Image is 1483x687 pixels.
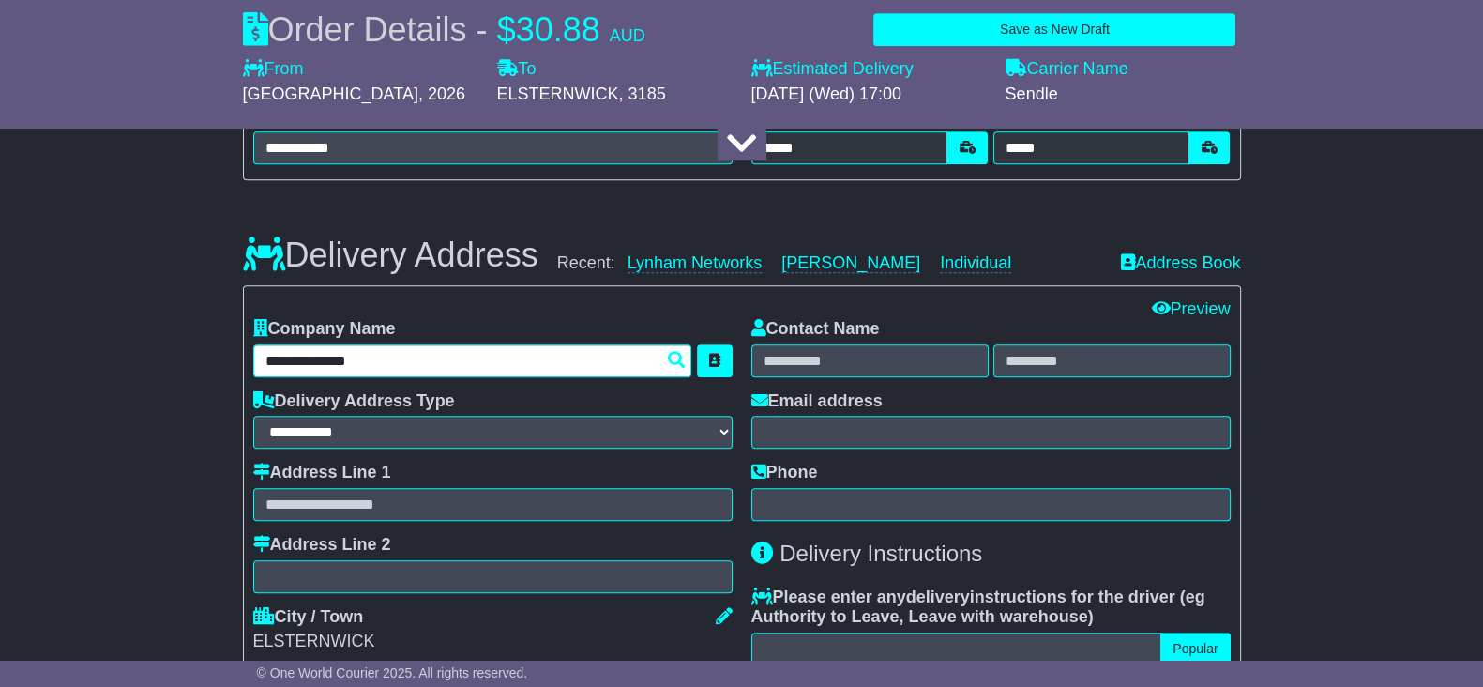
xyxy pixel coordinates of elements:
[1151,299,1230,318] a: Preview
[751,588,1205,627] span: eg Authority to Leave, Leave with warehouse
[253,319,396,340] label: Company Name
[497,84,619,103] span: ELSTERNWICK
[751,319,880,340] label: Contact Name
[253,535,391,556] label: Address Line 2
[873,13,1235,46] button: Save as New Draft
[628,253,762,273] a: Lynham Networks
[243,84,418,103] span: [GEOGRAPHIC_DATA]
[751,59,987,80] label: Estimated Delivery
[1006,59,1128,80] label: Carrier Name
[1120,253,1240,272] a: Address Book
[619,84,666,103] span: , 3185
[516,10,600,49] span: 30.88
[610,26,645,45] span: AUD
[1160,633,1230,665] button: Popular
[418,84,465,103] span: , 2026
[253,391,455,412] label: Delivery Address Type
[253,463,391,483] label: Address Line 1
[253,632,733,652] div: ELSTERNWICK
[243,59,304,80] label: From
[906,588,970,606] span: delivery
[253,607,364,628] label: City / Town
[1006,84,1241,105] div: Sendle
[751,588,1231,628] label: Please enter any instructions for the driver ( )
[751,463,818,483] label: Phone
[497,59,537,80] label: To
[243,237,538,274] h3: Delivery Address
[751,391,883,412] label: Email address
[243,9,645,50] div: Order Details -
[497,10,516,49] span: $
[257,665,528,680] span: © One World Courier 2025. All rights reserved.
[751,84,987,105] div: [DATE] (Wed) 17:00
[779,541,982,566] span: Delivery Instructions
[557,253,1102,274] div: Recent:
[940,253,1011,273] a: Individual
[781,253,920,273] a: [PERSON_NAME]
